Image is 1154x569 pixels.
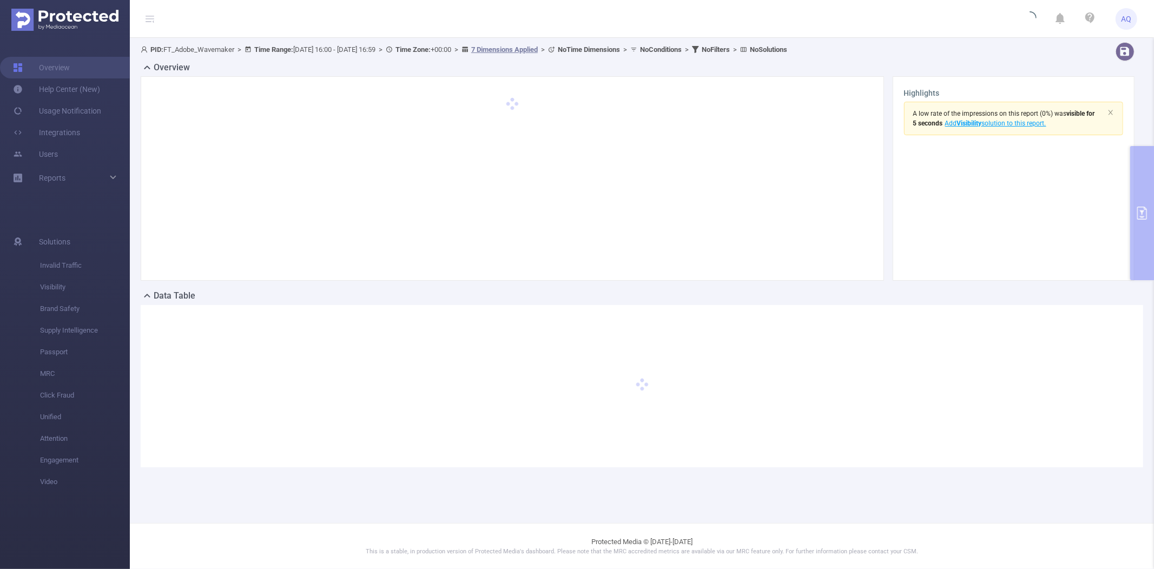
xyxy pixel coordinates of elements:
[40,471,130,493] span: Video
[538,45,548,54] span: >
[13,78,100,100] a: Help Center (New)
[13,143,58,165] a: Users
[13,100,101,122] a: Usage Notification
[40,298,130,320] span: Brand Safety
[150,45,163,54] b: PID:
[40,320,130,341] span: Supply Intelligence
[913,110,1039,117] span: A low rate of the impressions on this report
[1122,8,1132,30] span: AQ
[451,45,461,54] span: >
[750,45,787,54] b: No Solutions
[40,449,130,471] span: Engagement
[141,45,787,54] span: FT_Adobe_Wavemaker [DATE] 16:00 - [DATE] 16:59 +00:00
[39,167,65,189] a: Reports
[13,122,80,143] a: Integrations
[157,547,1127,557] p: This is a stable, in production version of Protected Media's dashboard. Please note that the MRC ...
[1024,11,1037,27] i: icon: loading
[40,276,130,298] span: Visibility
[40,255,130,276] span: Invalid Traffic
[471,45,538,54] u: 7 Dimensions Applied
[39,174,65,182] span: Reports
[40,385,130,406] span: Click Fraud
[913,110,1095,127] span: (0%)
[682,45,692,54] span: >
[943,120,1046,127] span: Add solution to this report.
[40,341,130,363] span: Passport
[620,45,630,54] span: >
[13,57,70,78] a: Overview
[40,406,130,428] span: Unified
[904,88,1123,99] h3: Highlights
[40,428,130,449] span: Attention
[154,61,190,74] h2: Overview
[375,45,386,54] span: >
[141,46,150,53] i: icon: user
[11,9,118,31] img: Protected Media
[130,523,1154,569] footer: Protected Media © [DATE]-[DATE]
[702,45,730,54] b: No Filters
[395,45,431,54] b: Time Zone:
[254,45,293,54] b: Time Range:
[640,45,682,54] b: No Conditions
[1107,107,1114,118] button: icon: close
[234,45,245,54] span: >
[154,289,195,302] h2: Data Table
[730,45,740,54] span: >
[558,45,620,54] b: No Time Dimensions
[39,231,70,253] span: Solutions
[1107,109,1114,116] i: icon: close
[40,363,130,385] span: MRC
[957,120,982,127] b: Visibility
